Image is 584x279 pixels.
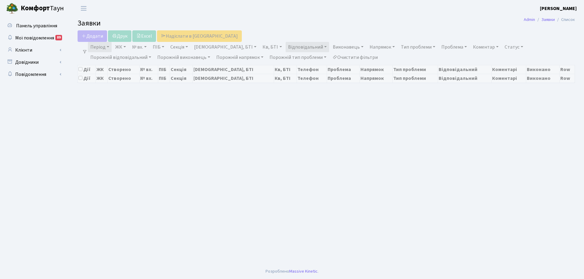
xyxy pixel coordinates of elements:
th: Кв, БТІ [274,74,297,83]
a: Секція [168,42,190,52]
th: Тип проблеми [393,65,438,74]
div: Розроблено . [266,268,318,275]
th: Кв, БТІ [274,65,297,74]
th: Напрямок [360,74,393,83]
th: Коментарі [491,65,526,74]
a: Порожній тип проблеми [267,52,329,63]
a: Додати [78,30,107,42]
div: 89 [55,35,62,40]
th: Row [559,74,575,83]
th: Телефон [297,65,327,74]
th: Проблема [327,74,360,83]
th: ПІБ [158,74,170,83]
th: Дії [78,65,96,74]
a: Коментар [471,42,501,52]
a: Відповідальний [286,42,329,52]
a: Очистити фільтри [330,52,380,63]
a: Напрямок [367,42,397,52]
a: Повідомлення [3,68,64,80]
th: Виконано [526,65,559,74]
a: Тип проблеми [398,42,438,52]
a: Клієнти [3,44,64,56]
th: № вх. [140,74,158,83]
th: Напрямок [360,65,393,74]
th: Row [559,65,575,74]
span: Таун [21,3,64,14]
a: ЖК [113,42,128,52]
th: Проблема [327,65,360,74]
th: ЖК [96,65,107,74]
a: Порожній відповідальний [88,52,154,63]
th: Секція [170,65,193,74]
a: [PERSON_NAME] [540,5,577,12]
a: Порожній виконавець [155,52,213,63]
a: Проблема [439,42,469,52]
th: [DEMOGRAPHIC_DATA], БТІ [193,74,274,83]
th: Відповідальний [438,74,491,83]
a: ПІБ [150,42,167,52]
span: Заявки [78,18,101,29]
span: Мої повідомлення [15,35,54,41]
a: Період [88,42,112,52]
th: Дії [78,74,96,83]
a: Кв, БТІ [260,42,284,52]
a: Massive Kinetic [289,268,318,274]
a: Статус [502,42,526,52]
th: № вх. [140,65,158,74]
a: Панель управління [3,20,64,32]
a: Мої повідомлення89 [3,32,64,44]
a: Порожній напрямок [214,52,266,63]
th: Тип проблеми [393,74,438,83]
th: Створено [107,74,140,83]
a: Виконавець [330,42,366,52]
a: № вх. [130,42,149,52]
th: [DEMOGRAPHIC_DATA], БТІ [193,65,274,74]
th: Виконано [526,74,559,83]
a: Друк [108,30,131,42]
a: Надіслати в [GEOGRAPHIC_DATA] [157,30,242,42]
th: Відповідальний [438,65,491,74]
a: Excel [132,30,156,42]
b: Комфорт [21,3,50,13]
a: Довідники [3,56,64,68]
th: Секція [170,74,193,83]
th: Телефон [297,74,327,83]
th: ПІБ [158,65,170,74]
th: ЖК [96,74,107,83]
li: Список [555,16,575,23]
th: Коментарі [491,74,526,83]
a: [DEMOGRAPHIC_DATA], БТІ [192,42,259,52]
img: logo.png [6,2,18,15]
th: Створено [107,65,140,74]
a: Заявки [541,16,555,23]
span: Додати [82,33,103,39]
span: Панель управління [16,22,57,29]
a: Admin [524,16,535,23]
button: Переключити навігацію [76,3,91,13]
nav: breadcrumb [515,13,584,26]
